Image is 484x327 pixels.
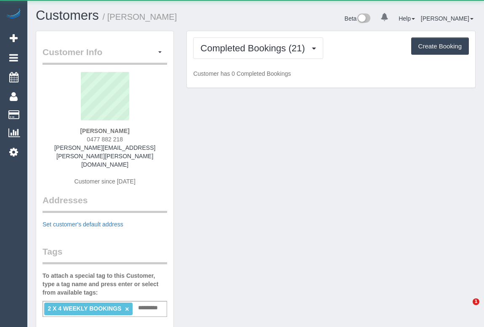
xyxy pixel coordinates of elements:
[125,306,129,313] a: ×
[87,136,123,143] span: 0477 882 218
[80,128,129,134] strong: [PERSON_NAME]
[421,15,473,22] a: [PERSON_NAME]
[5,8,22,20] img: Automaid Logo
[473,298,479,305] span: 1
[103,12,177,21] small: / [PERSON_NAME]
[43,271,167,297] label: To attach a special tag to this Customer, type a tag name and press enter or select from availabl...
[36,8,99,23] a: Customers
[74,178,136,185] span: Customer since [DATE]
[356,13,370,24] img: New interface
[200,43,309,53] span: Completed Bookings (21)
[43,221,123,228] a: Set customer's default address
[54,144,155,168] a: [PERSON_NAME][EMAIL_ADDRESS][PERSON_NAME][PERSON_NAME][DOMAIN_NAME]
[43,46,167,65] legend: Customer Info
[345,15,371,22] a: Beta
[43,245,167,264] legend: Tags
[411,37,469,55] button: Create Booking
[193,69,469,78] p: Customer has 0 Completed Bookings
[193,37,323,59] button: Completed Bookings (21)
[399,15,415,22] a: Help
[455,298,476,319] iframe: Intercom live chat
[48,305,121,312] span: 2 X 4 WEEKLY BOOKINGS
